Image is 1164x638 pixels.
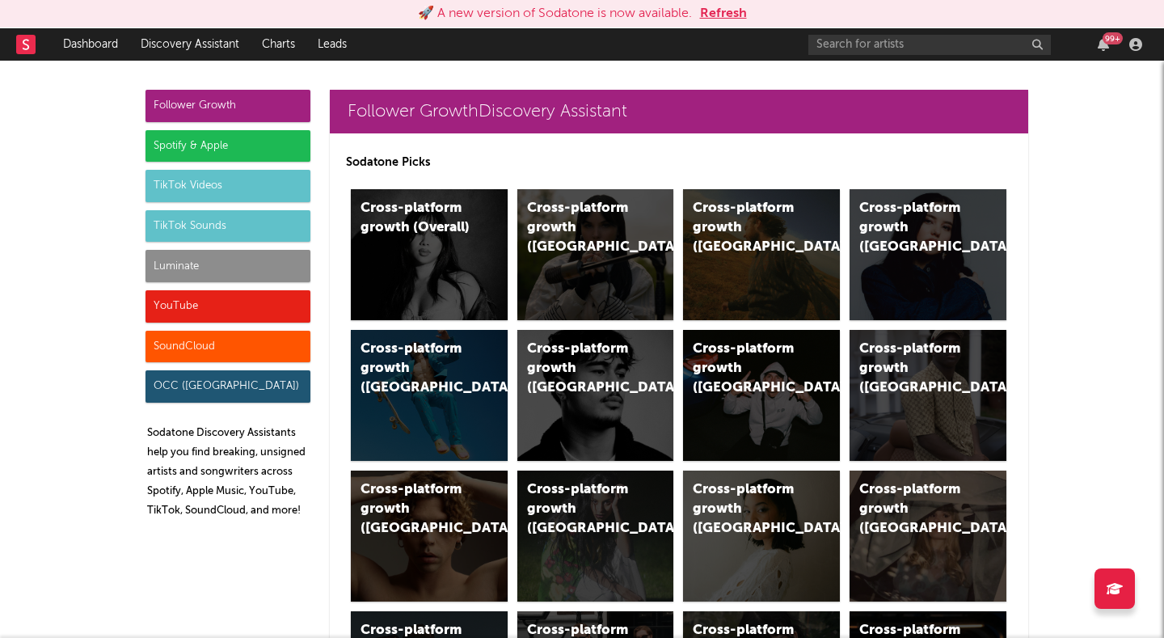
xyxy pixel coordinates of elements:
div: Cross-platform growth ([GEOGRAPHIC_DATA]/GSA) [693,340,803,398]
div: Cross-platform growth ([GEOGRAPHIC_DATA]) [527,480,637,539]
a: Leads [306,28,358,61]
p: Sodatone Picks [346,153,1012,172]
div: Cross-platform growth ([GEOGRAPHIC_DATA]) [527,199,637,257]
div: Cross-platform growth ([GEOGRAPHIC_DATA]) [693,480,803,539]
a: Cross-platform growth ([GEOGRAPHIC_DATA]) [517,189,674,320]
a: Charts [251,28,306,61]
a: Cross-platform growth ([GEOGRAPHIC_DATA]) [351,330,508,461]
div: Cross-platform growth (Overall) [361,199,470,238]
a: Cross-platform growth ([GEOGRAPHIC_DATA]) [850,330,1006,461]
a: Cross-platform growth ([GEOGRAPHIC_DATA]/GSA) [683,330,840,461]
div: Cross-platform growth ([GEOGRAPHIC_DATA]) [361,340,470,398]
a: Follower GrowthDiscovery Assistant [330,90,1028,133]
div: Cross-platform growth ([GEOGRAPHIC_DATA]) [361,480,470,539]
a: Cross-platform growth ([GEOGRAPHIC_DATA]) [351,471,508,602]
a: Cross-platform growth ([GEOGRAPHIC_DATA]) [850,471,1006,602]
div: Cross-platform growth ([GEOGRAPHIC_DATA]) [859,340,969,398]
a: Cross-platform growth ([GEOGRAPHIC_DATA]) [517,471,674,602]
a: Cross-platform growth ([GEOGRAPHIC_DATA]) [683,189,840,320]
div: OCC ([GEOGRAPHIC_DATA]) [145,370,310,403]
div: Follower Growth [145,90,310,122]
a: Cross-platform growth ([GEOGRAPHIC_DATA]) [683,471,840,602]
div: Luminate [145,250,310,282]
a: Cross-platform growth ([GEOGRAPHIC_DATA]) [517,330,674,461]
button: Refresh [700,4,747,23]
div: 🚀 A new version of Sodatone is now available. [418,4,692,23]
div: TikTok Videos [145,170,310,202]
div: Spotify & Apple [145,130,310,163]
div: 99 + [1103,32,1123,44]
div: SoundCloud [145,331,310,363]
a: Cross-platform growth (Overall) [351,189,508,320]
a: Cross-platform growth ([GEOGRAPHIC_DATA]) [850,189,1006,320]
div: Cross-platform growth ([GEOGRAPHIC_DATA]) [859,199,969,257]
a: Discovery Assistant [129,28,251,61]
div: TikTok Sounds [145,210,310,243]
div: Cross-platform growth ([GEOGRAPHIC_DATA]) [693,199,803,257]
p: Sodatone Discovery Assistants help you find breaking, unsigned artists and songwriters across Spo... [147,424,310,521]
div: Cross-platform growth ([GEOGRAPHIC_DATA]) [527,340,637,398]
a: Dashboard [52,28,129,61]
button: 99+ [1098,38,1109,51]
input: Search for artists [808,35,1051,55]
div: Cross-platform growth ([GEOGRAPHIC_DATA]) [859,480,969,539]
div: YouTube [145,290,310,323]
